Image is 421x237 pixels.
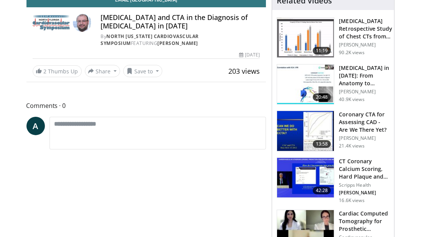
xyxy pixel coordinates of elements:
[85,65,121,77] button: Share
[339,157,390,181] h3: CT Coronary Calcium Scoring, Hard Plaque and Soft Plaque Visualizati…
[277,111,334,151] img: 34b2b9a4-89e5-4b8c-b553-8a638b61a706.150x105_q85_crop-smart_upscale.jpg
[339,190,390,196] p: [PERSON_NAME]
[339,135,390,141] p: [PERSON_NAME]
[339,17,395,40] h3: [MEDICAL_DATA] Retrospective Study of Chest CTs from [GEOGRAPHIC_DATA]: What is the Re…
[101,13,260,30] h4: [MEDICAL_DATA] and CTA in the Diagnosis of [MEDICAL_DATA] in [DATE]
[339,111,390,134] h3: Coronary CTA for Assessing CAD - Are We There Yet?
[157,40,198,46] a: [PERSON_NAME]
[339,210,390,233] h3: Cardiac Computed Tomography for Prosthetic [MEDICAL_DATA] Assessment We…
[339,96,364,103] p: 40.9K views
[277,157,390,204] a: 42:28 CT Coronary Calcium Scoring, Hard Plaque and Soft Plaque Visualizati… Scripps Health [PERSO...
[277,18,334,58] img: c2eb46a3-50d3-446d-a553-a9f8510c7760.150x105_q85_crop-smart_upscale.jpg
[26,117,45,135] a: A
[339,143,364,149] p: 21.4K views
[339,89,390,95] p: [PERSON_NAME]
[73,13,91,32] img: Avatar
[339,182,390,188] p: Scripps Health
[277,17,390,58] a: 11:19 [MEDICAL_DATA] Retrospective Study of Chest CTs from [GEOGRAPHIC_DATA]: What is the Re… [PE...
[313,187,331,194] span: 42:28
[339,42,395,48] p: [PERSON_NAME]
[239,51,260,58] div: [DATE]
[101,33,260,47] div: By FEATURING
[101,33,199,46] a: North [US_STATE] Cardiovascular Symposium
[277,65,334,104] img: 823da73b-7a00-425d-bb7f-45c8b03b10c3.150x105_q85_crop-smart_upscale.jpg
[228,66,260,76] span: 203 views
[33,13,70,32] img: North Florida Cardiovascular Symposium
[277,158,334,198] img: 4ea3ec1a-320e-4f01-b4eb-a8bc26375e8f.150x105_q85_crop-smart_upscale.jpg
[33,65,82,77] a: 2 Thumbs Up
[277,64,390,105] a: 20:48 [MEDICAL_DATA] in [DATE]: From Anatomy to Physiology to Plaque Burden and … [PERSON_NAME] 4...
[26,101,266,111] span: Comments 0
[313,140,331,148] span: 13:58
[123,65,162,77] button: Save to
[277,111,390,151] a: 13:58 Coronary CTA for Assessing CAD - Are We There Yet? [PERSON_NAME] 21.4K views
[339,197,364,204] p: 16.6K views
[313,47,331,55] span: 11:19
[339,64,390,87] h3: [MEDICAL_DATA] in [DATE]: From Anatomy to Physiology to Plaque Burden and …
[44,68,47,75] span: 2
[339,50,364,56] p: 90.2K views
[313,93,331,101] span: 20:48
